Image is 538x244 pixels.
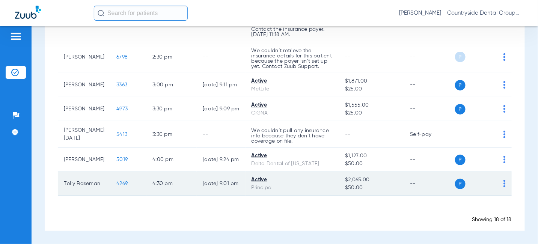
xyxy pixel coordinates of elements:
[503,131,506,138] img: group-dot-blue.svg
[197,97,246,121] td: [DATE] 9:09 PM
[116,157,128,162] span: 5019
[197,148,246,172] td: [DATE] 9:24 PM
[404,73,455,97] td: --
[10,32,22,41] img: hamburger-icon
[252,128,333,144] p: We couldn’t pull any insurance info because they don’t have coverage on file.
[345,132,351,137] span: --
[503,105,506,113] img: group-dot-blue.svg
[252,48,333,69] p: We couldn’t retrieve the insurance details for this patient because the payer isn’t set up yet. C...
[146,73,197,97] td: 3:00 PM
[455,155,466,165] span: P
[197,41,246,73] td: --
[252,101,333,109] div: Active
[252,176,333,184] div: Active
[399,9,523,17] span: [PERSON_NAME] - Countryside Dental Group
[252,160,333,168] div: Delta Dental of [US_STATE]
[404,172,455,196] td: --
[404,148,455,172] td: --
[116,106,128,111] span: 4973
[197,73,246,97] td: [DATE] 9:11 PM
[345,109,398,117] span: $25.00
[503,156,506,163] img: group-dot-blue.svg
[58,172,110,196] td: Tolly Baseman
[58,121,110,148] td: [PERSON_NAME][DATE]
[252,109,333,117] div: CIGNA
[404,41,455,73] td: --
[116,54,128,60] span: 6798
[116,181,128,186] span: 4269
[503,81,506,89] img: group-dot-blue.svg
[345,85,398,93] span: $25.00
[252,77,333,85] div: Active
[503,180,506,187] img: group-dot-blue.svg
[503,53,506,61] img: group-dot-blue.svg
[146,121,197,148] td: 3:30 PM
[345,101,398,109] span: $1,555.00
[15,6,41,19] img: Zuub Logo
[404,97,455,121] td: --
[252,184,333,192] div: Principal
[345,160,398,168] span: $50.00
[472,217,512,222] span: Showing 18 of 18
[455,80,466,90] span: P
[98,10,104,17] img: Search Icon
[94,6,188,21] input: Search for patients
[146,41,197,73] td: 2:30 PM
[58,41,110,73] td: [PERSON_NAME]
[197,172,246,196] td: [DATE] 9:01 PM
[455,52,466,62] span: P
[58,73,110,97] td: [PERSON_NAME]
[58,148,110,172] td: [PERSON_NAME]
[345,184,398,192] span: $50.00
[116,82,127,87] span: 3363
[345,176,398,184] span: $2,065.00
[455,179,466,189] span: P
[146,97,197,121] td: 3:30 PM
[345,77,398,85] span: $1,871.00
[58,97,110,121] td: [PERSON_NAME]
[455,104,466,114] span: P
[252,27,333,37] p: Contact the insurance payer. [DATE] 11:18 AM.
[252,85,333,93] div: MetLife
[146,148,197,172] td: 4:00 PM
[404,121,455,148] td: Self-pay
[146,172,197,196] td: 4:30 PM
[345,152,398,160] span: $1,127.00
[345,54,351,60] span: --
[116,132,127,137] span: 5413
[197,121,246,148] td: --
[252,152,333,160] div: Active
